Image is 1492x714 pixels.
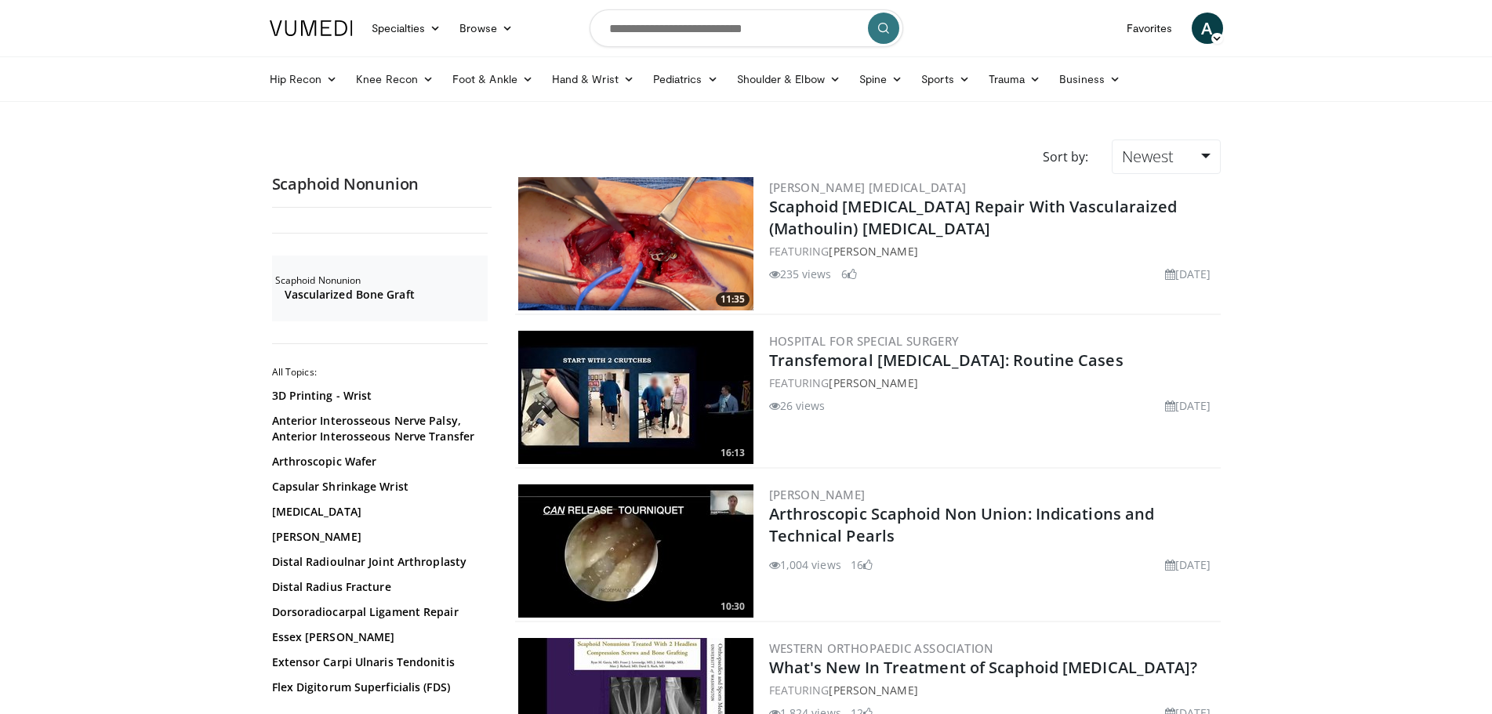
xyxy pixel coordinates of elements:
a: Browse [450,13,522,44]
a: 11:35 [518,177,753,310]
a: 10:30 [518,484,753,618]
a: Hospital for Special Surgery [769,333,960,349]
div: FEATURING [769,682,1218,698]
div: Sort by: [1031,140,1100,174]
a: Spine [850,63,912,95]
a: Favorites [1117,13,1182,44]
img: 200505a6-07c1-4328-984f-f29f0448ea4a.300x170_q85_crop-smart_upscale.jpg [518,331,753,464]
a: [PERSON_NAME] [MEDICAL_DATA] [769,179,967,195]
div: FEATURING [769,375,1218,391]
a: Specialties [362,13,451,44]
a: Arthroscopic Wafer [272,454,484,469]
a: Trauma [979,63,1051,95]
img: 00208cd3-f601-4154-94e5-f10a2e28a0d3.300x170_q85_crop-smart_upscale.jpg [518,484,753,618]
li: [DATE] [1165,397,1211,414]
a: Newest [1112,140,1220,174]
h2: Scaphoid Nonunion [275,274,488,287]
div: FEATURING [769,243,1218,259]
li: 235 views [769,266,832,282]
a: [PERSON_NAME] [829,375,917,390]
a: Foot & Ankle [443,63,543,95]
span: 10:30 [716,600,750,614]
a: Distal Radioulnar Joint Arthroplasty [272,554,484,570]
h2: Scaphoid Nonunion [272,174,492,194]
li: 26 views [769,397,826,414]
a: Capsular Shrinkage Wrist [272,479,484,495]
a: Western Orthopaedic Association [769,640,994,656]
a: Anterior Interosseous Nerve Palsy, Anterior Interosseous Nerve Transfer [272,413,484,444]
li: [DATE] [1165,556,1211,573]
a: Knee Recon [347,63,443,95]
input: Search topics, interventions [590,9,903,47]
h2: All Topics: [272,366,488,379]
a: 3D Printing - Wrist [272,388,484,404]
li: 6 [841,266,857,282]
a: Scaphoid [MEDICAL_DATA] Repair With Vascularaized (Mathoulin) [MEDICAL_DATA] [769,196,1178,239]
a: Dorsoradiocarpal Ligament Repair [272,604,484,620]
a: 16:13 [518,331,753,464]
a: Distal Radius Fracture [272,579,484,595]
a: Flex Digitorum Superficialis (FDS) [272,680,484,695]
a: Hip Recon [260,63,347,95]
a: [MEDICAL_DATA] [272,504,484,520]
a: Vascularized Bone Graft [285,287,484,303]
a: What's New In Treatment of Scaphoid [MEDICAL_DATA]? [769,657,1198,678]
img: 03c9ca87-b93a-4ff1-9745-16bc53bdccc2.png.300x170_q85_crop-smart_upscale.png [518,177,753,310]
a: A [1192,13,1223,44]
span: Newest [1122,146,1174,167]
a: Sports [912,63,979,95]
li: 1,004 views [769,556,841,573]
img: VuMedi Logo [270,20,353,36]
a: Hand & Wrist [543,63,644,95]
a: [PERSON_NAME] [769,487,866,502]
li: 16 [851,556,873,573]
a: [PERSON_NAME] [272,529,484,545]
a: Essex [PERSON_NAME] [272,629,484,645]
a: Pediatrics [644,63,728,95]
a: Transfemoral [MEDICAL_DATA]: Routine Cases [769,350,1124,371]
li: [DATE] [1165,266,1211,282]
a: Business [1050,63,1130,95]
a: Shoulder & Elbow [728,63,850,95]
a: Extensor Carpi Ulnaris Tendonitis [272,654,484,670]
span: 16:13 [716,446,750,460]
a: [PERSON_NAME] [829,244,917,259]
a: [PERSON_NAME] [829,683,917,698]
a: Arthroscopic Scaphoid Non Union: Indications and Technical Pearls [769,503,1155,546]
span: 11:35 [716,292,750,306]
